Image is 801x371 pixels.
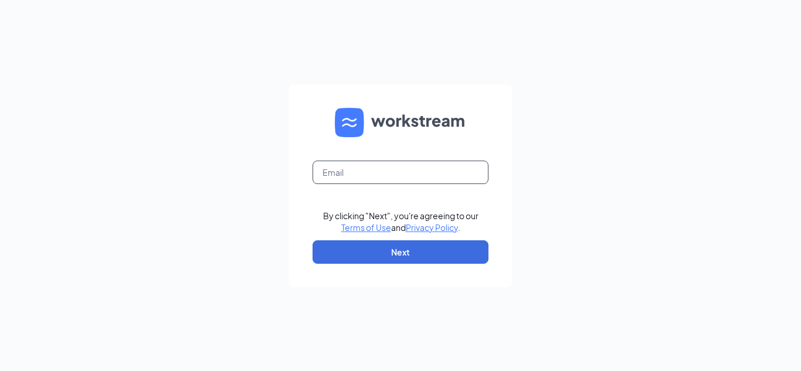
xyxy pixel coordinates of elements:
[313,161,488,184] input: Email
[335,108,466,137] img: WS logo and Workstream text
[406,222,458,233] a: Privacy Policy
[323,210,478,233] div: By clicking "Next", you're agreeing to our and .
[341,222,391,233] a: Terms of Use
[313,240,488,264] button: Next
